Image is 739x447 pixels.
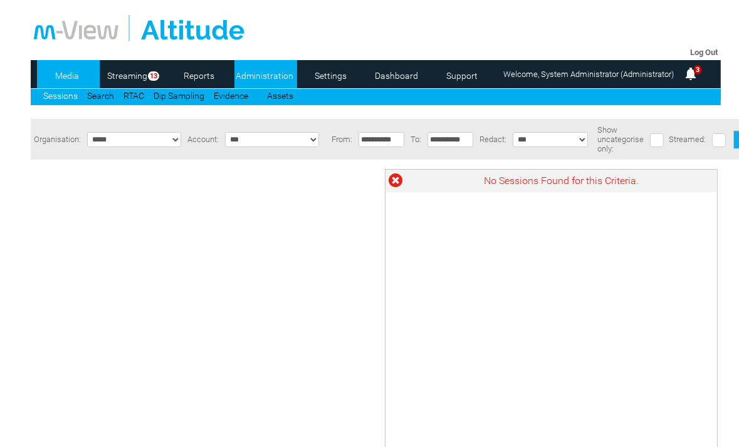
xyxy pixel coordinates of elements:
[169,66,229,85] a: Reports
[234,66,295,85] a: Administration
[690,48,718,57] a: Log Out
[328,119,355,160] td: From:
[154,91,204,101] a: Dip Sampling
[37,66,98,85] a: Media
[184,119,222,160] td: Account:
[300,66,361,85] a: Settings
[484,175,639,187] span: No Sessions Found for this Criteria.
[31,119,84,160] td: Organisation:
[683,66,698,81] img: bell25.png
[476,119,510,160] td: Redact:
[366,66,427,85] a: Dashboard
[43,91,78,101] a: Sessions
[503,69,674,79] span: Welcome, System Administrator (Administrator)
[148,71,159,81] span: 13
[432,66,493,85] a: Support
[123,91,144,101] a: RTAC
[267,91,293,101] a: Assets
[407,119,424,160] td: To:
[597,125,644,153] span: Show uncategorise only:
[103,66,152,85] a: Streaming
[669,135,706,144] span: Streamed:
[87,91,114,101] a: Search
[694,65,701,74] span: 3
[214,91,248,101] a: Evidence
